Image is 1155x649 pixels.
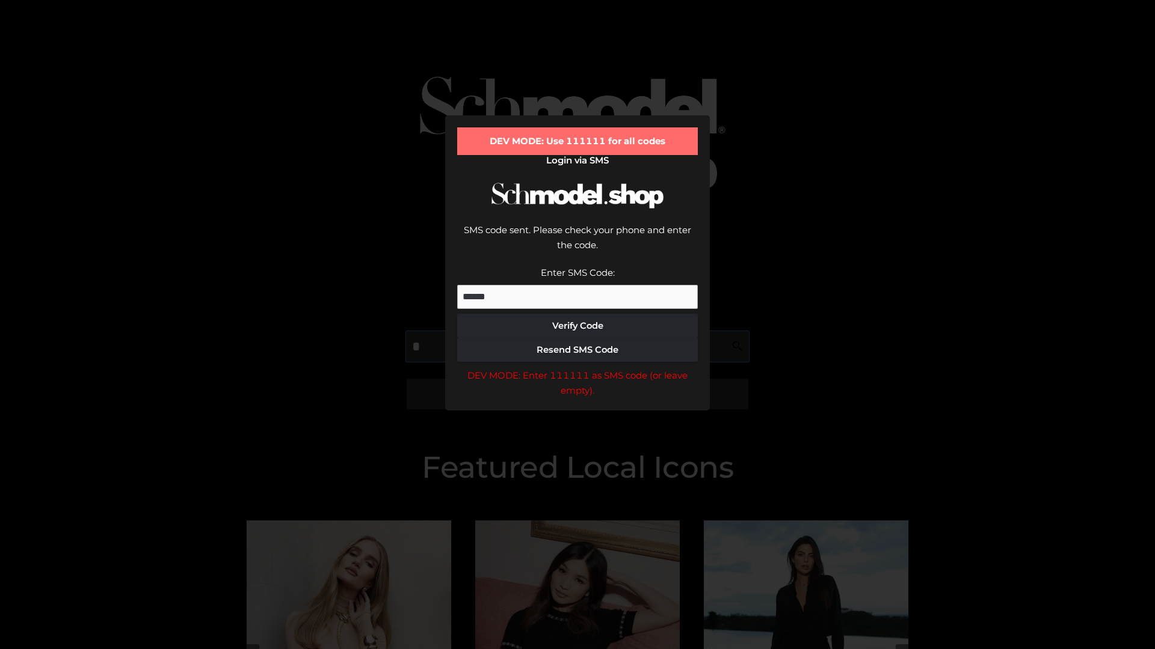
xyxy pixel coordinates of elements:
[457,314,698,338] button: Verify Code
[457,368,698,398] div: DEV MODE: Enter 111111 as SMS code (or leave empty).
[457,155,698,166] h2: Login via SMS
[541,267,615,278] label: Enter SMS Code:
[457,127,698,155] div: DEV MODE: Use 111111 for all codes
[457,222,698,265] div: SMS code sent. Please check your phone and enter the code.
[487,172,668,219] img: Schmodel Logo
[457,338,698,362] button: Resend SMS Code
